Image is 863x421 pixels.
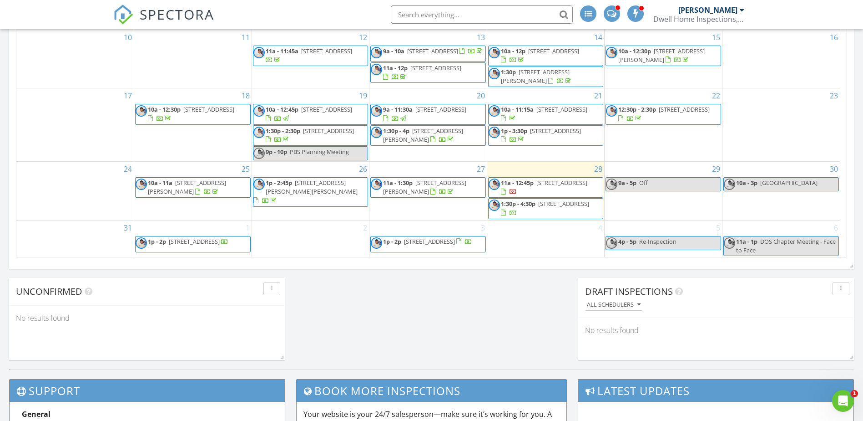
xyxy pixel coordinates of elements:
span: 9p - 10p [266,148,287,156]
img: 20220103_19115501.jpeg [489,47,500,58]
span: 4p - 5p [618,237,636,246]
a: 1p - 2:45p [STREET_ADDRESS][PERSON_NAME][PERSON_NAME] [253,177,368,207]
a: 11a - 1:30p [STREET_ADDRESS][PERSON_NAME] [370,177,486,198]
img: 20220103_19115501.jpeg [371,237,382,249]
td: Go to August 24, 2025 [16,162,134,221]
a: 11a - 1:30p [STREET_ADDRESS][PERSON_NAME] [383,179,466,195]
span: 11a - 12p [383,64,408,72]
span: [STREET_ADDRESS] [536,105,587,113]
span: [STREET_ADDRESS] [659,105,710,113]
a: 10a - 12p [STREET_ADDRESS] [501,47,579,64]
span: 1p - 2:45p [266,179,292,187]
span: [STREET_ADDRESS] [301,105,352,113]
span: [STREET_ADDRESS] [183,105,234,113]
span: 11a - 1:30p [383,179,413,187]
span: 9a - 5p [618,179,636,187]
a: Go to August 28, 2025 [592,162,604,176]
img: 20220103_19115501.jpeg [253,105,265,117]
td: Go to August 11, 2025 [134,30,252,88]
div: Dwell Home Inspections, LLC [653,15,744,24]
img: 20220103_19115501.jpeg [253,127,265,138]
span: [STREET_ADDRESS] [169,237,220,246]
a: 10a - 12p [STREET_ADDRESS] [488,46,604,66]
img: 20220103_19115501.jpeg [724,179,735,190]
button: All schedulers [585,299,642,311]
td: Go to September 4, 2025 [487,220,605,257]
td: Go to August 23, 2025 [722,88,840,162]
img: 20220103_19115501.jpeg [489,127,500,138]
a: 1:30p - 4p [STREET_ADDRESS][PERSON_NAME] [383,127,463,144]
a: Go to August 14, 2025 [592,30,604,45]
img: 20220103_19115501.jpeg [371,64,382,75]
a: 1p - 2p [STREET_ADDRESS] [383,237,472,246]
td: Go to August 15, 2025 [605,30,722,88]
a: 11a - 12p [STREET_ADDRESS] [383,64,461,81]
span: 10a - 12p [501,47,525,55]
a: 1:30p - 2:30p [STREET_ADDRESS] [253,125,368,146]
a: 1:30p [STREET_ADDRESS][PERSON_NAME] [488,67,604,87]
a: 1p - 2p [STREET_ADDRESS] [370,236,486,252]
span: 1p - 2p [148,237,166,246]
img: 20220103_19115501.jpeg [489,105,500,117]
td: Go to September 5, 2025 [605,220,722,257]
a: 1:30p [STREET_ADDRESS][PERSON_NAME] [501,68,573,85]
a: 12:30p - 2:30p [STREET_ADDRESS] [606,104,721,124]
span: [STREET_ADDRESS] [415,105,466,113]
span: [STREET_ADDRESS][PERSON_NAME][PERSON_NAME] [266,179,358,195]
img: 20220103_19115501.jpeg [371,179,382,190]
a: 9a - 10a [STREET_ADDRESS] [370,46,486,62]
img: 20220103_19115501.jpeg [606,105,617,117]
a: Go to August 24, 2025 [122,162,134,176]
img: 20220103_19115501.jpeg [606,179,617,190]
a: 9a - 10a [STREET_ADDRESS] [383,47,484,55]
a: 9a - 11:30a [STREET_ADDRESS] [370,104,486,124]
span: [STREET_ADDRESS] [538,200,589,208]
td: Go to September 6, 2025 [722,220,840,257]
a: 1:30p - 4:30p [STREET_ADDRESS] [501,200,589,216]
a: Go to August 10, 2025 [122,30,134,45]
div: All schedulers [587,302,641,308]
a: 1:30p - 4:30p [STREET_ADDRESS] [488,198,604,219]
td: Go to August 30, 2025 [722,162,840,221]
span: [STREET_ADDRESS][PERSON_NAME] [383,179,466,195]
img: 20220103_19115501.jpeg [371,127,382,138]
span: Re-Inspection [639,237,676,246]
a: Go to August 19, 2025 [357,88,369,103]
span: 1p - 3:30p [501,127,527,135]
td: Go to August 26, 2025 [252,162,369,221]
span: 10a - 3p [736,179,757,187]
img: The Best Home Inspection Software - Spectora [113,5,133,25]
a: 10a - 12:30p [STREET_ADDRESS] [148,105,234,122]
h3: Book More Inspections [297,380,566,402]
a: Go to August 13, 2025 [475,30,487,45]
span: [GEOGRAPHIC_DATA] [760,179,818,187]
strong: General [22,409,50,419]
td: Go to August 10, 2025 [16,30,134,88]
span: 10a - 12:30p [148,105,181,113]
a: Go to August 20, 2025 [475,88,487,103]
span: 10a - 12:30p [618,47,651,55]
td: Go to August 17, 2025 [16,88,134,162]
span: 1:30p - 4p [383,127,409,135]
span: Off [639,179,648,187]
a: 10a - 11:15a [STREET_ADDRESS] [501,105,587,122]
a: Go to September 3, 2025 [479,221,487,235]
span: [STREET_ADDRESS][PERSON_NAME] [148,179,226,195]
span: [STREET_ADDRESS][PERSON_NAME] [501,68,570,85]
div: No results found [9,306,285,330]
span: 10a - 11:15a [501,105,534,113]
a: 10a - 12:45p [STREET_ADDRESS] [253,104,368,124]
span: 1:30p - 4:30p [501,200,535,208]
a: Go to August 21, 2025 [592,88,604,103]
td: Go to August 12, 2025 [252,30,369,88]
span: 1p - 2p [383,237,401,246]
a: Go to August 12, 2025 [357,30,369,45]
td: Go to September 2, 2025 [252,220,369,257]
a: Go to August 25, 2025 [240,162,252,176]
span: [STREET_ADDRESS] [303,127,354,135]
a: 10a - 11:15a [STREET_ADDRESS] [488,104,604,124]
img: 20220103_19115501.jpeg [136,105,147,117]
span: [STREET_ADDRESS][PERSON_NAME] [618,47,705,64]
img: 20220103_19115501.jpeg [489,200,500,211]
span: 10a - 12:45p [266,105,298,113]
